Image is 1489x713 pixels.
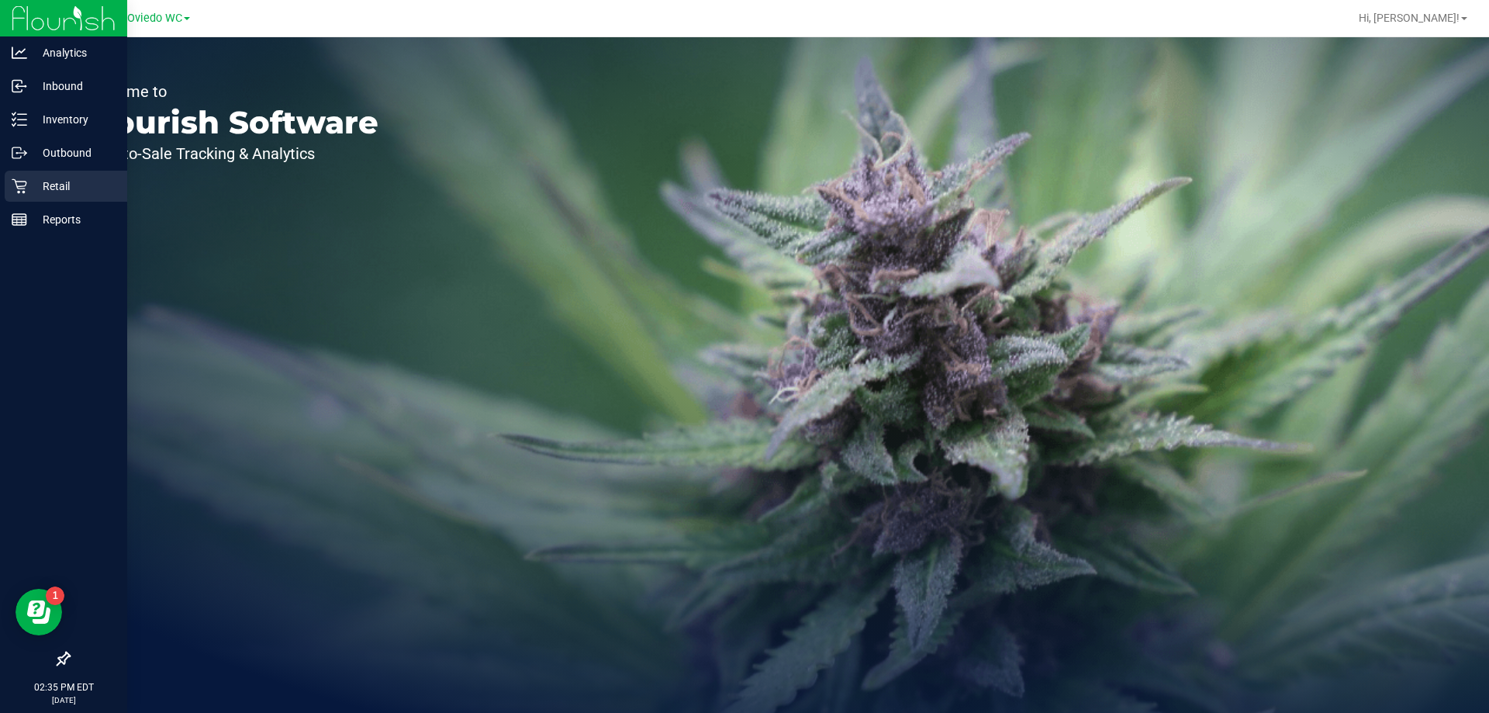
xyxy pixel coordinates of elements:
[27,177,120,196] p: Retail
[127,12,182,25] span: Oviedo WC
[12,45,27,61] inline-svg: Analytics
[46,587,64,605] iframe: Resource center unread badge
[27,43,120,62] p: Analytics
[27,144,120,162] p: Outbound
[12,145,27,161] inline-svg: Outbound
[27,210,120,229] p: Reports
[12,112,27,127] inline-svg: Inventory
[1359,12,1460,24] span: Hi, [PERSON_NAME]!
[7,680,120,694] p: 02:35 PM EDT
[84,107,378,138] p: Flourish Software
[27,110,120,129] p: Inventory
[27,77,120,95] p: Inbound
[84,146,378,161] p: Seed-to-Sale Tracking & Analytics
[84,84,378,99] p: Welcome to
[12,178,27,194] inline-svg: Retail
[16,589,62,635] iframe: Resource center
[7,694,120,706] p: [DATE]
[12,78,27,94] inline-svg: Inbound
[12,212,27,227] inline-svg: Reports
